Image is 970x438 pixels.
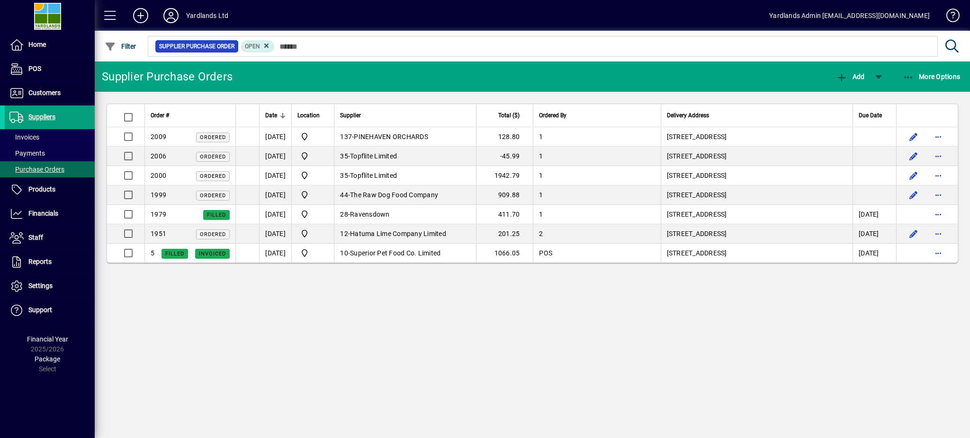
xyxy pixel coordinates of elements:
[151,191,166,199] span: 1999
[836,73,864,80] span: Add
[207,212,226,218] span: Filled
[151,110,230,121] div: Order #
[28,41,46,48] span: Home
[661,205,853,224] td: [STREET_ADDRESS]
[9,149,45,157] span: Payments
[297,170,328,181] span: Yardlands Limited
[9,166,64,173] span: Purchase Orders
[931,129,946,144] button: More options
[200,173,226,179] span: Ordered
[259,224,291,244] td: [DATE]
[334,127,476,147] td: -
[350,172,397,179] span: Topflite Limited
[199,251,226,257] span: Invoiced
[539,172,543,179] span: 1
[340,249,348,257] span: 10
[241,40,275,53] mat-chip: Completion Status: Open
[661,127,853,147] td: [STREET_ADDRESS]
[297,110,328,121] div: Location
[340,172,348,179] span: 35
[340,230,348,237] span: 12
[476,127,533,147] td: 128.80
[28,210,58,217] span: Financials
[297,189,328,201] span: Yardlands Limited
[661,185,853,205] td: [STREET_ADDRESS]
[906,187,921,202] button: Edit
[906,149,921,164] button: Edit
[476,205,533,224] td: 411.70
[539,230,543,237] span: 2
[906,168,921,183] button: Edit
[340,110,361,121] span: Supplier
[105,43,136,50] span: Filter
[151,230,166,237] span: 1951
[661,244,853,263] td: [STREET_ADDRESS]
[5,33,95,57] a: Home
[28,185,55,193] span: Products
[931,207,946,222] button: More options
[28,306,52,314] span: Support
[853,205,896,224] td: [DATE]
[661,166,853,185] td: [STREET_ADDRESS]
[476,147,533,166] td: -45.99
[834,68,867,85] button: Add
[27,335,68,343] span: Financial Year
[900,68,963,85] button: More Options
[259,166,291,185] td: [DATE]
[539,152,543,160] span: 1
[259,127,291,147] td: [DATE]
[5,81,95,105] a: Customers
[259,205,291,224] td: [DATE]
[539,133,543,140] span: 1
[476,224,533,244] td: 201.25
[297,247,328,259] span: Yardlands Limited
[297,228,328,239] span: Yardlands Limited
[859,110,890,121] div: Due Date
[539,110,655,121] div: Ordered By
[28,89,61,96] span: Customers
[200,231,226,237] span: Ordered
[931,226,946,241] button: More options
[482,110,528,121] div: Total ($)
[340,110,470,121] div: Supplier
[334,224,476,244] td: -
[539,191,543,199] span: 1
[186,8,228,23] div: Yardlands Ltd
[476,244,533,263] td: 1066.05
[476,166,533,185] td: 1942.79
[354,133,428,140] span: PINEHAVEN ORCHARDS
[853,224,896,244] td: [DATE]
[200,193,226,199] span: Ordered
[859,110,882,121] span: Due Date
[102,38,139,55] button: Filter
[5,274,95,298] a: Settings
[476,185,533,205] td: 909.88
[340,152,348,160] span: 35
[931,149,946,164] button: More options
[28,113,55,121] span: Suppliers
[9,133,39,141] span: Invoices
[5,129,95,145] a: Invoices
[931,245,946,261] button: More options
[102,69,233,84] div: Supplier Purchase Orders
[28,282,53,289] span: Settings
[5,161,95,177] a: Purchase Orders
[126,7,156,24] button: Add
[156,7,186,24] button: Profile
[297,110,320,121] span: Location
[340,191,348,199] span: 44
[350,210,390,218] span: Ravensdown
[259,147,291,166] td: [DATE]
[151,133,166,140] span: 2009
[35,355,60,363] span: Package
[539,249,552,257] span: POS
[200,154,226,160] span: Ordered
[906,129,921,144] button: Edit
[259,244,291,263] td: [DATE]
[334,185,476,205] td: -
[5,145,95,161] a: Payments
[151,210,166,218] span: 1979
[350,230,446,237] span: Hatuma Lime Company Limited
[769,8,930,23] div: Yardlands Admin [EMAIL_ADDRESS][DOMAIN_NAME]
[334,166,476,185] td: -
